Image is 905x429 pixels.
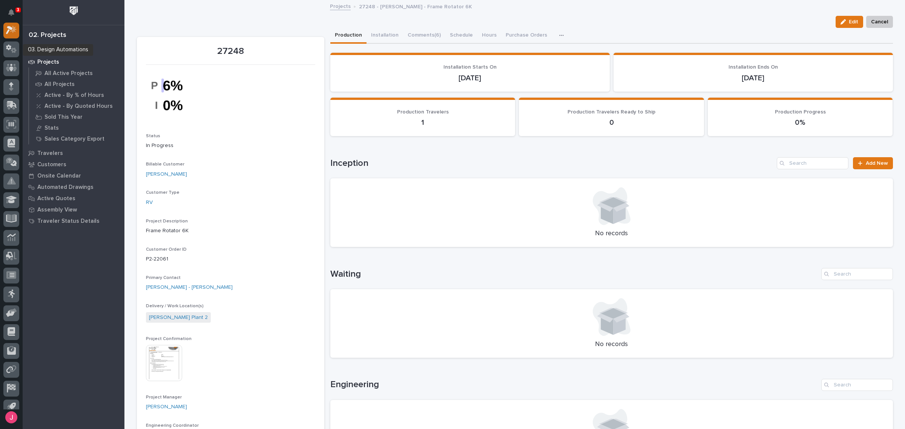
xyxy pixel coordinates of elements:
a: [PERSON_NAME] [146,403,187,411]
p: Stats [44,125,59,132]
h1: Waiting [330,269,818,280]
h1: Engineering [330,379,818,390]
a: Active - By Quoted Hours [29,101,124,111]
p: My Work [37,47,60,54]
span: Add New [866,161,888,166]
span: Installation Starts On [443,64,497,70]
a: Stats [29,123,124,133]
button: Purchase Orders [501,28,552,44]
p: 0 [528,118,695,127]
input: Search [821,268,893,280]
a: Projects [23,56,124,67]
h1: Inception [330,158,774,169]
button: users-avatar [3,409,19,425]
span: Customer Type [146,190,179,195]
a: Active - By % of Hours [29,90,124,100]
a: [PERSON_NAME] - [PERSON_NAME] [146,283,233,291]
p: 0% [717,118,884,127]
p: In Progress [146,142,315,150]
p: Projects [37,59,59,66]
p: Active Quotes [37,195,75,202]
a: Sold This Year [29,112,124,122]
p: Onsite Calendar [37,173,81,179]
a: RV [146,199,153,207]
span: Project Manager [146,395,182,400]
a: All Projects [29,79,124,89]
span: Delivery / Work Location(s) [146,304,204,308]
p: 27248 [146,46,315,57]
span: Production Travelers [397,109,449,115]
p: Travelers [37,150,63,157]
p: Sold This Year [44,114,83,121]
span: Project Confirmation [146,337,192,341]
a: Projects [330,2,351,10]
a: Add New [853,157,893,169]
p: Active - By Quoted Hours [44,103,113,110]
p: 1 [339,118,506,127]
input: Search [821,379,893,391]
button: Comments (6) [403,28,445,44]
img: Workspace Logo [67,4,81,18]
a: Travelers [23,147,124,159]
a: Customers [23,159,124,170]
p: Traveler Status Details [37,218,100,225]
a: Onsite Calendar [23,170,124,181]
p: [DATE] [339,74,601,83]
a: Assembly View [23,204,124,215]
span: Status [146,134,160,138]
a: Sales Category Export [29,133,124,144]
span: Cancel [871,17,888,26]
a: [PERSON_NAME] Plant 2 [149,314,208,322]
span: Production Progress [775,109,826,115]
button: Schedule [445,28,477,44]
p: No records [339,230,884,238]
p: Automated Drawings [37,184,94,191]
button: Installation [367,28,403,44]
span: Primary Contact [146,276,181,280]
span: Engineering Coordinator [146,423,199,428]
button: Hours [477,28,501,44]
button: Cancel [866,16,893,28]
button: Edit [836,16,863,28]
p: No records [339,340,884,349]
input: Search [777,157,848,169]
span: Billable Customer [146,162,184,167]
span: Project Description [146,219,188,224]
span: Edit [849,18,858,25]
p: Frame Rotator 6K [146,227,315,235]
img: 2q5gdwlPv3VowskFavEsWMyvTCTSmDR4KaQ1feoRO0k [146,69,202,121]
p: Active - By % of Hours [44,92,104,99]
p: All Projects [44,81,75,88]
span: Production Travelers Ready to Ship [568,109,655,115]
a: My Work [23,45,124,56]
a: Automated Drawings [23,181,124,193]
a: All Active Projects [29,68,124,78]
button: Production [330,28,367,44]
p: P2-22061 [146,255,315,263]
div: Notifications3 [9,9,19,21]
p: Customers [37,161,66,168]
p: Assembly View [37,207,77,213]
a: Traveler Status Details [23,215,124,227]
p: Sales Category Export [44,136,104,142]
div: 02. Projects [29,31,66,40]
p: 27248 - [PERSON_NAME] - Frame Rotator 6K [359,2,472,10]
span: Installation Ends On [729,64,778,70]
a: [PERSON_NAME] [146,170,187,178]
p: 3 [17,7,19,12]
button: Notifications [3,5,19,20]
a: Active Quotes [23,193,124,204]
p: [DATE] [623,74,884,83]
span: Customer Order ID [146,247,187,252]
p: All Active Projects [44,70,93,77]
